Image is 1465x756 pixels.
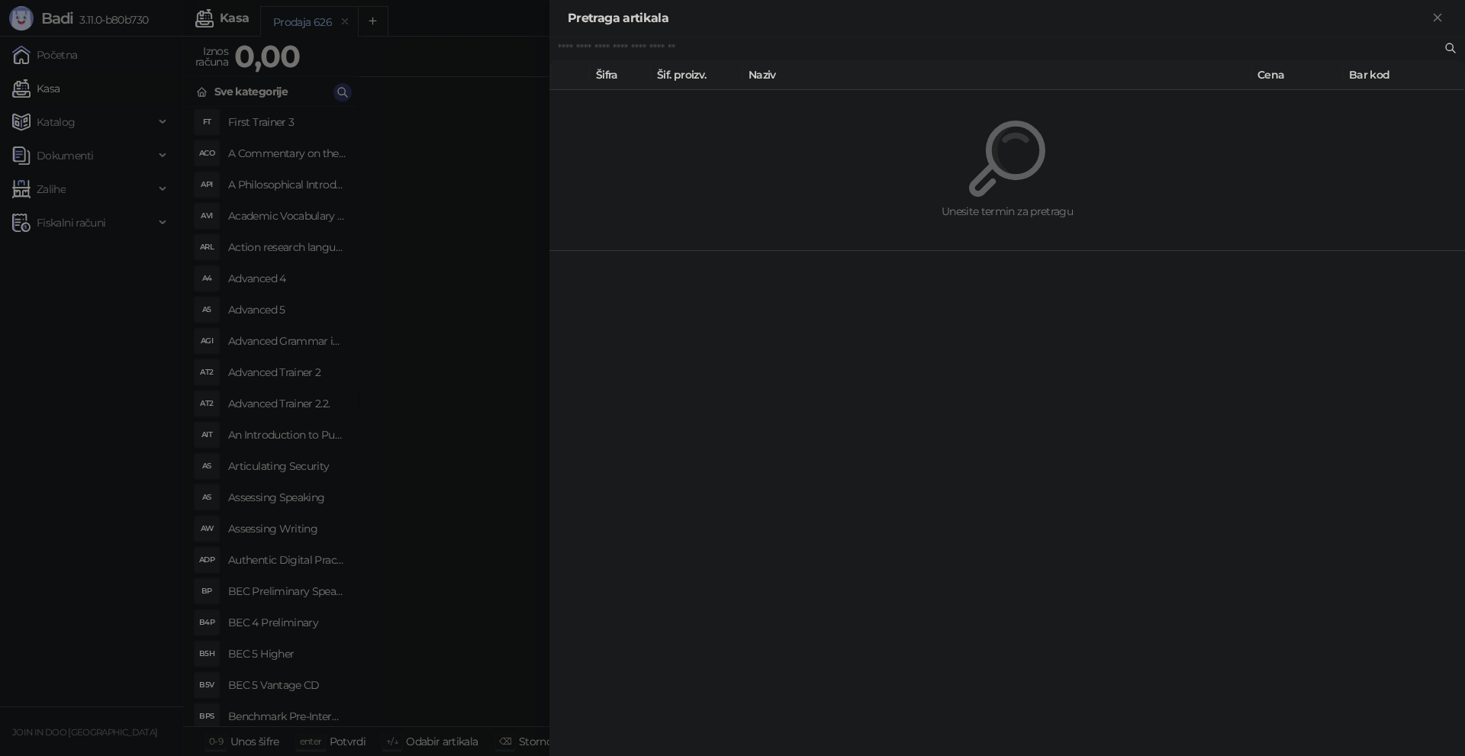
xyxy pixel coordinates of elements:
[969,121,1045,197] img: Pretraga
[1251,60,1343,90] th: Cena
[568,9,1428,27] div: Pretraga artikala
[742,60,1251,90] th: Naziv
[590,60,651,90] th: Šifra
[586,203,1428,220] div: Unesite termin za pretragu
[651,60,742,90] th: Šif. proizv.
[1428,9,1447,27] button: Zatvori
[1343,60,1465,90] th: Bar kod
